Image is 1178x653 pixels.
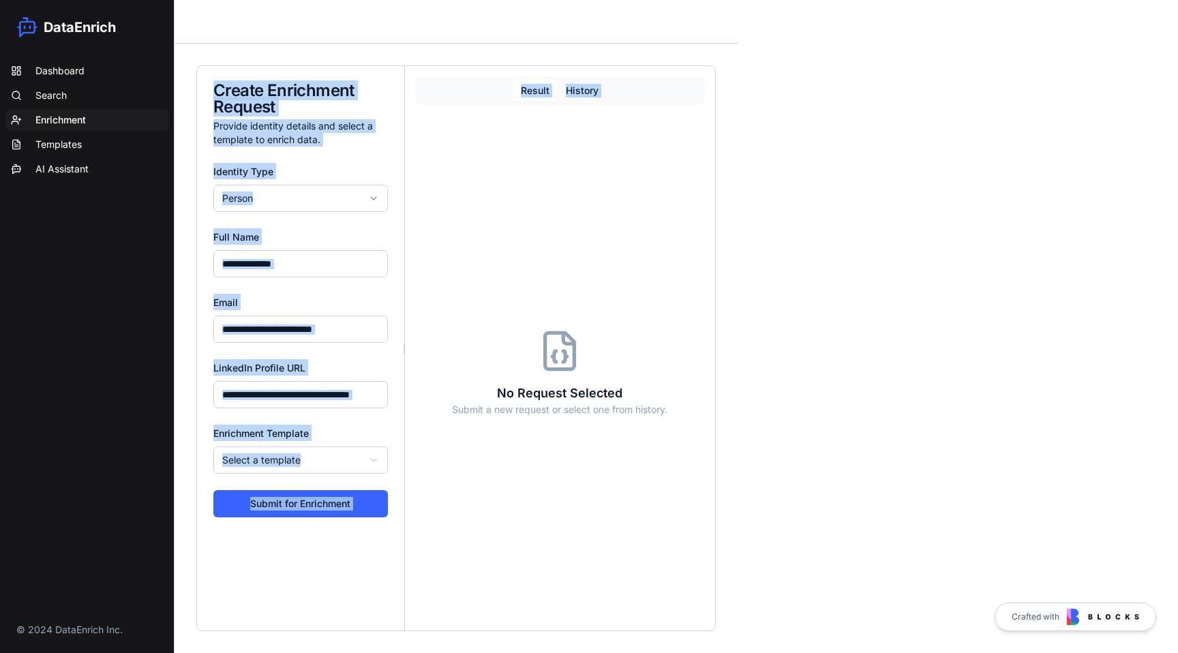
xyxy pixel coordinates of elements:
[213,490,388,517] button: Submit for Enrichment
[213,427,309,439] label: Enrichment Template
[35,162,89,176] span: AI Assistant
[35,138,82,151] span: Templates
[213,362,305,374] label: LinkedIn Profile URL
[513,80,558,102] button: Result
[35,64,85,78] span: Dashboard
[213,82,388,115] div: Create Enrichment Request
[995,603,1156,631] a: Crafted with
[213,231,259,243] label: Full Name
[213,119,388,147] div: Provide identity details and select a template to enrich data.
[5,85,168,106] a: Search
[5,134,168,155] a: Templates
[35,113,86,127] span: Enrichment
[452,403,667,416] p: Submit a new request or select one from history.
[5,60,168,82] a: Dashboard
[213,166,273,177] label: Identity Type
[1067,609,1139,625] img: Blocks
[497,384,622,403] h3: No Request Selected
[558,80,607,102] button: History
[5,158,168,180] a: AI Assistant
[5,612,168,648] div: © 2024 DataEnrich Inc.
[35,89,67,102] span: Search
[213,297,238,308] label: Email
[1012,611,1059,622] span: Crafted with
[44,18,116,37] h1: DataEnrich
[5,109,168,131] a: Enrichment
